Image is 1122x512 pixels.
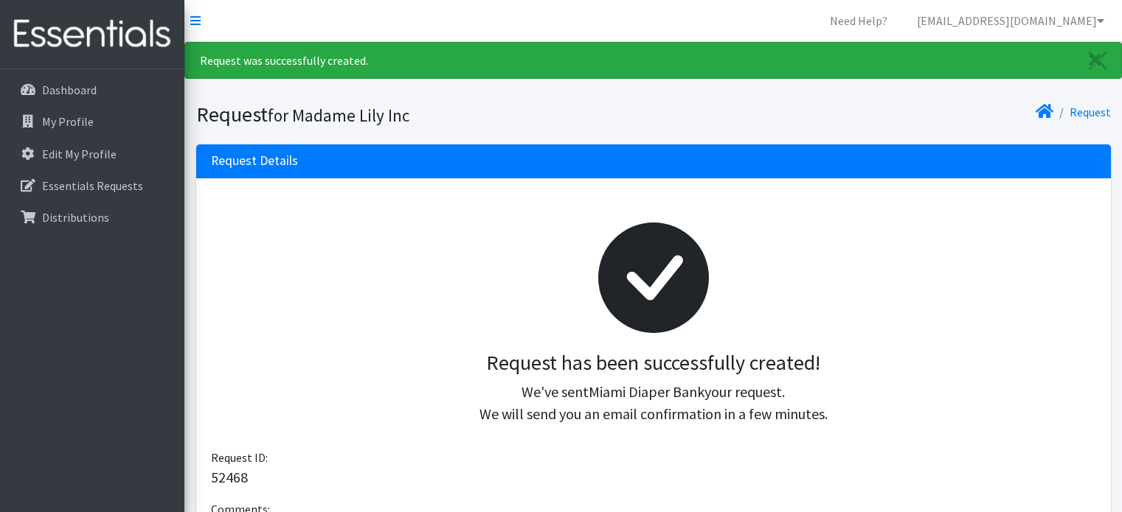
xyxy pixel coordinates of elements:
[223,351,1084,376] h3: Request has been successfully created!
[1070,105,1111,119] a: Request
[42,114,94,129] p: My Profile
[268,105,409,126] small: for Madame Lily Inc
[6,203,179,232] a: Distributions
[223,381,1084,425] p: We've sent your request. We will send you an email confirmation in a few minutes.
[196,102,648,127] h1: Request
[211,450,268,465] span: Request ID:
[211,466,1096,488] p: 52468
[589,382,704,401] span: Miami Diaper Bank
[42,178,143,193] p: Essentials Requests
[6,171,179,200] a: Essentials Requests
[184,42,1122,79] div: Request was successfully created.
[42,83,97,97] p: Dashboard
[211,153,298,169] h3: Request Details
[6,10,179,59] img: HumanEssentials
[42,147,117,161] p: Edit My Profile
[905,6,1116,35] a: [EMAIL_ADDRESS][DOMAIN_NAME]
[6,139,179,169] a: Edit My Profile
[42,210,109,225] p: Distributions
[818,6,899,35] a: Need Help?
[1074,43,1121,78] a: Close
[6,107,179,136] a: My Profile
[6,75,179,105] a: Dashboard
